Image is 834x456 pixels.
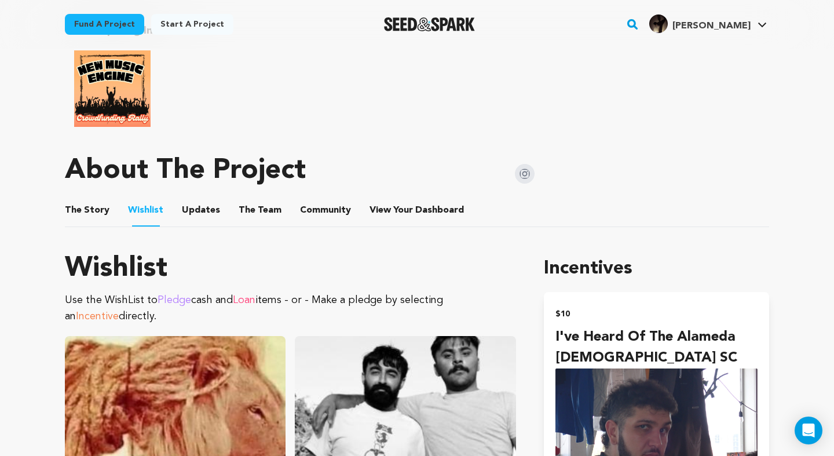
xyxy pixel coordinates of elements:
[128,203,163,217] span: Wishlist
[65,203,82,217] span: The
[233,295,255,305] span: Loan
[649,14,751,33] div: Abe N.'s Profile
[795,417,822,444] div: Open Intercom Messenger
[555,327,758,369] h4: i've heard of the Alameda [DEMOGRAPHIC_DATA] SC
[65,292,516,324] p: Use the WishList to cash and items - or - Make a pledge by selecting an directly.
[65,157,306,185] h1: About The Project
[370,203,466,217] a: ViewYourDashboard
[158,295,191,305] span: Pledge
[647,12,769,33] a: Abe N.'s Profile
[544,255,769,283] h1: Incentives
[151,14,233,35] a: Start a project
[65,255,516,283] h1: Wishlist
[239,203,281,217] span: Team
[370,203,466,217] span: Your
[182,203,220,217] span: Updates
[65,14,144,35] a: Fund a project
[300,203,351,217] span: Community
[74,50,151,127] img: New Music Engine Rally
[384,17,475,31] img: Seed&Spark Logo Dark Mode
[647,12,769,37] span: Abe N.'s Profile
[76,311,119,322] span: Incentive
[384,17,475,31] a: Seed&Spark Homepage
[555,306,758,322] h2: $10
[65,203,109,217] span: Story
[415,203,464,217] span: Dashboard
[239,203,255,217] span: The
[649,14,668,33] img: aa2a8917b3050738.png
[672,21,751,31] span: [PERSON_NAME]
[515,164,535,184] img: Seed&Spark Instagram Icon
